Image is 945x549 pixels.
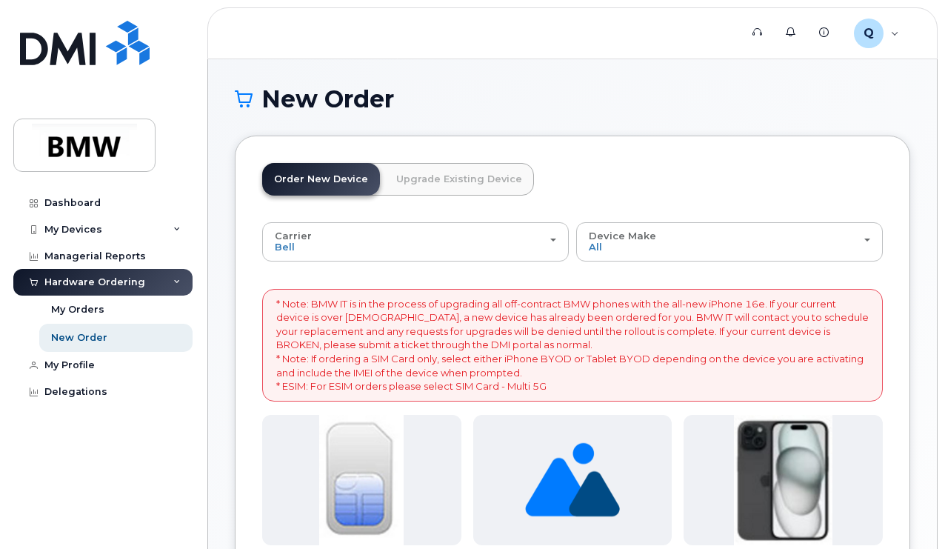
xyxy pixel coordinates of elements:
[576,222,883,261] button: Device Make All
[262,163,380,196] a: Order New Device
[235,86,910,112] h1: New Order
[319,415,404,545] img: 00D627D4-43E9-49B7-A367-2C99342E128C.jpg
[384,163,534,196] a: Upgrade Existing Device
[734,415,832,545] img: iphone15.jpg
[262,222,569,261] button: Carrier Bell
[881,485,934,538] iframe: Messenger Launcher
[589,230,656,242] span: Device Make
[589,241,602,253] span: All
[276,297,869,393] p: * Note: BMW IT is in the process of upgrading all off-contract BMW phones with the all-new iPhone...
[275,230,312,242] span: Carrier
[275,241,295,253] span: Bell
[525,415,619,545] img: no_image_found-2caef05468ed5679b831cfe6fc140e25e0c280774317ffc20a367ab7fd17291e.png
